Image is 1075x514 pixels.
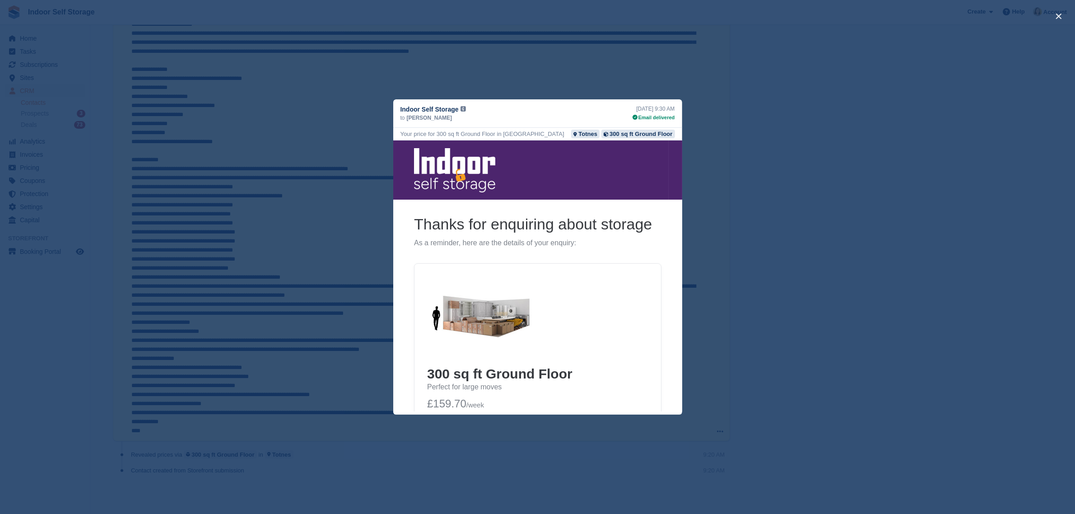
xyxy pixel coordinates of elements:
[21,8,102,52] img: Indoor Self Storage Logo
[34,256,255,271] p: £159.70
[407,114,452,122] span: [PERSON_NAME]
[633,105,675,113] div: [DATE] 9:30 AM
[400,130,564,138] div: Your price for 300 sq ft Ground Floor in [GEOGRAPHIC_DATA]
[400,105,459,114] span: Indoor Self Storage
[34,224,255,242] h2: 300 sq ft Ground Floor
[633,114,675,121] div: Email delivered
[34,136,142,217] img: 300 sq ft Ground Floor
[461,106,466,112] img: icon-info-grey-7440780725fd019a000dd9b08b2336e03edf1995a4989e88bcd33f0948082b44.svg
[571,130,600,138] a: Totnes
[73,261,91,268] span: /week
[400,114,405,122] span: to
[34,242,255,252] p: Perfect for large moves
[1052,9,1066,23] button: close
[21,98,268,107] p: As a reminder, here are the details of your enquiry:
[601,130,675,138] a: 300 sq ft Ground Floor
[610,130,672,138] div: 300 sq ft Ground Floor
[578,130,597,138] div: Totnes
[21,74,268,93] h1: Thanks for enquiring about storage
